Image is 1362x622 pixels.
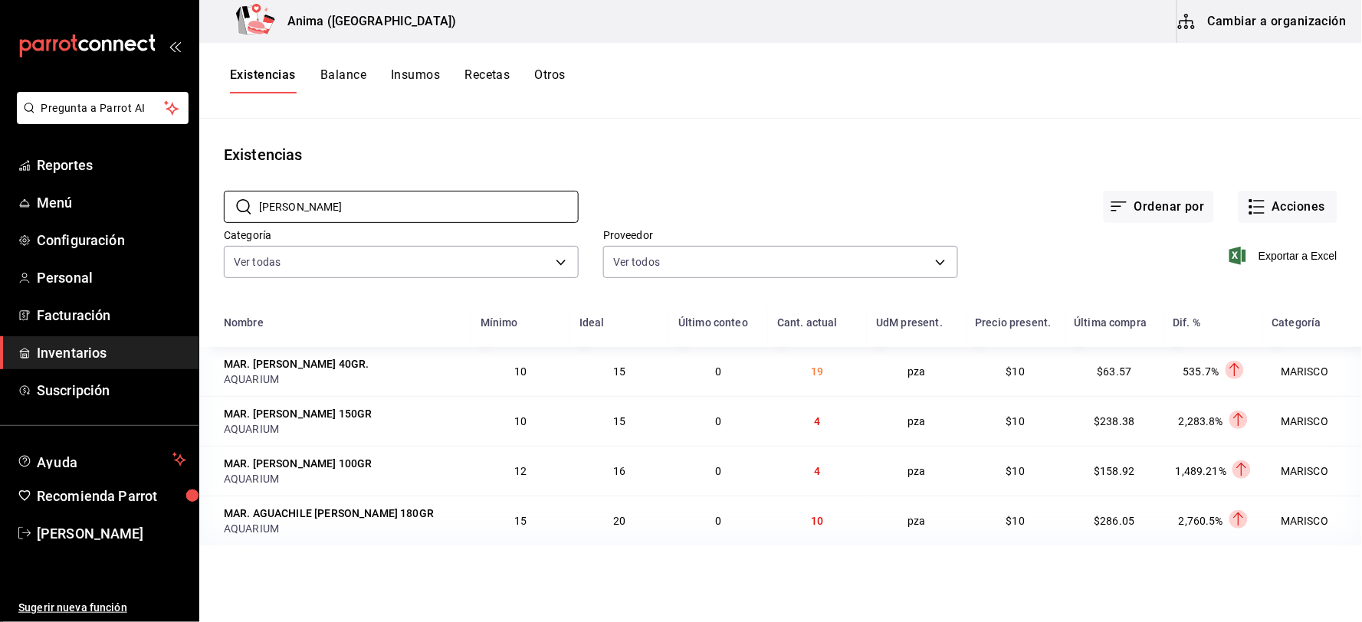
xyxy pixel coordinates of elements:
label: Proveedor [603,231,958,241]
button: Balance [320,67,366,93]
span: Recomienda Parrot [37,486,186,506]
span: Inventarios [37,342,186,363]
div: Ideal [579,316,605,329]
span: 19 [812,365,824,378]
span: Reportes [37,155,186,175]
span: 10 [514,365,527,378]
span: 1,489.21% [1176,465,1226,477]
div: MAR. [PERSON_NAME] 100GR [224,456,372,471]
label: Categoría [224,231,579,241]
span: 10 [514,415,527,427]
span: 15 [614,365,626,378]
div: MAR. [PERSON_NAME] 40GR. [224,356,369,372]
span: 15 [514,515,527,527]
span: 15 [614,415,626,427]
div: Último conteo [678,316,748,329]
div: AQUARIUM [224,372,462,387]
button: Recetas [464,67,510,93]
td: MARISCO [1263,496,1362,545]
span: [PERSON_NAME] [37,523,186,544]
button: Insumos [391,67,440,93]
span: 0 [716,465,722,477]
div: UdM present. [876,316,943,329]
a: Pregunta a Parrot AI [11,111,189,127]
span: $63.57 [1098,365,1132,378]
span: $10 [1006,365,1025,378]
span: Ver todas [234,254,281,270]
td: pza [867,347,966,396]
div: navigation tabs [230,67,566,93]
div: AQUARIUM [224,521,462,536]
span: $10 [1006,415,1025,427]
span: 0 [716,515,722,527]
td: pza [867,396,966,446]
td: MARISCO [1263,446,1362,496]
td: MARISCO [1263,396,1362,446]
div: MAR. [PERSON_NAME] 150GR [224,406,372,421]
span: Ayuda [37,450,166,469]
span: 2,760.5% [1179,515,1223,527]
div: Cant. actual [777,316,838,329]
span: 12 [514,465,527,477]
div: Nombre [224,316,264,329]
div: Precio present. [976,316,1052,329]
span: $10 [1006,465,1025,477]
span: 4 [815,465,821,477]
span: 16 [614,465,626,477]
div: AQUARIUM [224,471,462,486]
div: Última compra [1075,316,1147,329]
button: Ordenar por [1104,191,1214,223]
td: MARISCO [1263,347,1362,396]
td: pza [867,446,966,496]
div: Mínimo [481,316,518,329]
span: Suscripción [37,380,186,401]
button: Pregunta a Parrot AI [17,92,189,124]
button: Acciones [1239,191,1337,223]
span: $158.92 [1095,465,1135,477]
span: 0 [716,415,722,427]
td: pza [867,496,966,545]
span: Ver todos [613,254,660,270]
button: Existencias [230,67,296,93]
input: Buscar nombre de insumo [259,192,579,222]
div: Existencias [224,143,302,166]
span: Personal [37,267,186,288]
span: Sugerir nueva función [18,600,186,616]
div: Dif. % [1173,316,1201,329]
span: 10 [812,515,824,527]
span: $286.05 [1095,515,1135,527]
span: $238.38 [1095,415,1135,427]
h3: Anima ([GEOGRAPHIC_DATA]) [275,12,456,31]
div: MAR. AGUACHILE [PERSON_NAME] 180GR [224,506,434,521]
span: 20 [614,515,626,527]
button: Exportar a Excel [1232,247,1337,265]
span: $10 [1006,515,1025,527]
span: 535.7% [1183,365,1219,378]
button: open_drawer_menu [169,40,181,52]
span: 2,283.8% [1179,415,1223,427]
button: Otros [535,67,566,93]
span: 0 [716,365,722,378]
span: Configuración [37,230,186,250]
span: 4 [815,415,821,427]
span: Menú [37,192,186,213]
span: Pregunta a Parrot AI [41,100,165,116]
div: Categoría [1272,316,1321,329]
span: Facturación [37,305,186,326]
div: AQUARIUM [224,421,462,437]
